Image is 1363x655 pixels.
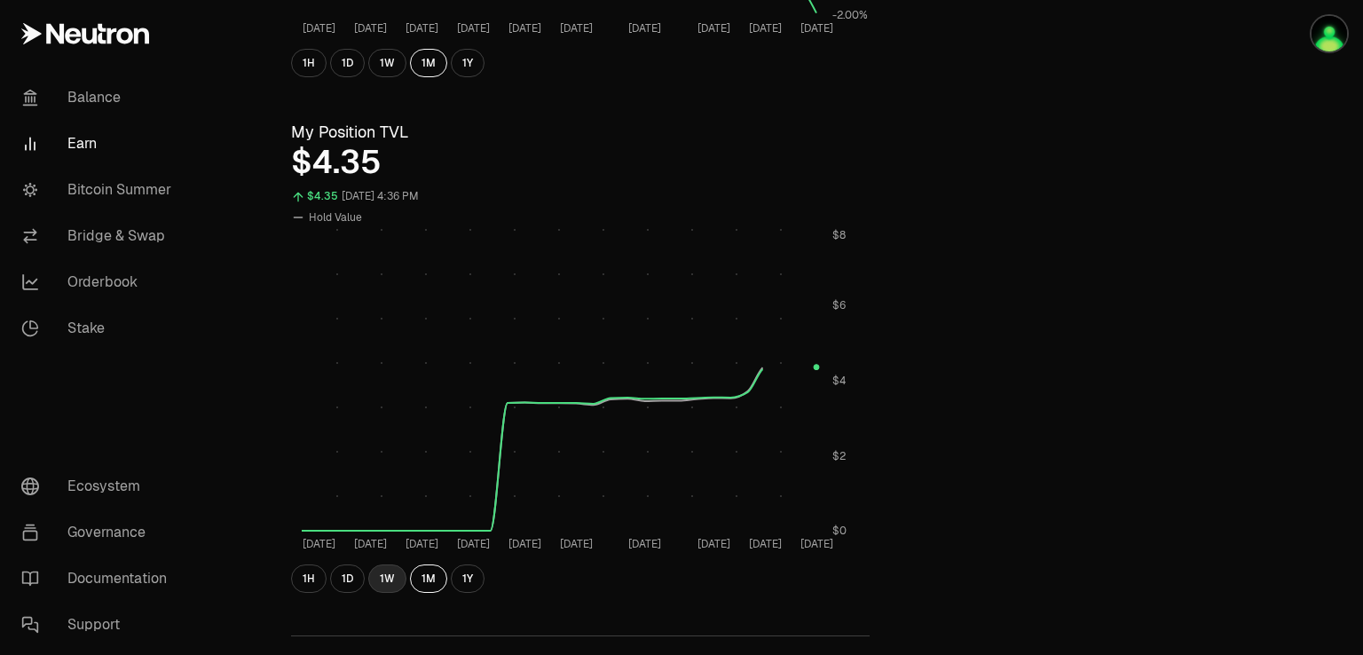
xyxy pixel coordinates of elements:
[832,298,846,312] tspan: $6
[7,121,192,167] a: Earn
[330,564,365,593] button: 1D
[697,537,730,551] tspan: [DATE]
[560,537,593,551] tspan: [DATE]
[7,213,192,259] a: Bridge & Swap
[7,305,192,351] a: Stake
[832,524,847,538] tspan: $0
[309,210,362,225] span: Hold Value
[7,556,192,602] a: Documentation
[354,21,387,36] tspan: [DATE]
[749,537,782,551] tspan: [DATE]
[342,186,419,207] div: [DATE] 4:36 PM
[307,186,338,207] div: $4.35
[291,49,327,77] button: 1H
[330,49,365,77] button: 1D
[832,8,868,22] tspan: -2.00%
[832,449,846,463] tspan: $2
[368,49,406,77] button: 1W
[7,602,192,648] a: Support
[508,537,541,551] tspan: [DATE]
[749,21,782,36] tspan: [DATE]
[406,21,438,36] tspan: [DATE]
[451,49,485,77] button: 1Y
[451,564,485,593] button: 1Y
[7,509,192,556] a: Governance
[7,259,192,305] a: Orderbook
[303,21,335,36] tspan: [DATE]
[508,21,541,36] tspan: [DATE]
[354,537,387,551] tspan: [DATE]
[406,537,438,551] tspan: [DATE]
[291,564,327,593] button: 1H
[7,167,192,213] a: Bitcoin Summer
[7,463,192,509] a: Ecosystem
[7,75,192,121] a: Balance
[457,537,490,551] tspan: [DATE]
[303,537,335,551] tspan: [DATE]
[410,49,447,77] button: 1M
[800,21,833,36] tspan: [DATE]
[560,21,593,36] tspan: [DATE]
[457,21,490,36] tspan: [DATE]
[832,228,846,242] tspan: $8
[1312,16,1347,51] img: Wallet 1
[628,537,661,551] tspan: [DATE]
[628,21,661,36] tspan: [DATE]
[800,537,833,551] tspan: [DATE]
[697,21,730,36] tspan: [DATE]
[368,564,406,593] button: 1W
[410,564,447,593] button: 1M
[291,145,870,180] div: $4.35
[832,374,846,388] tspan: $4
[291,120,870,145] h3: My Position TVL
